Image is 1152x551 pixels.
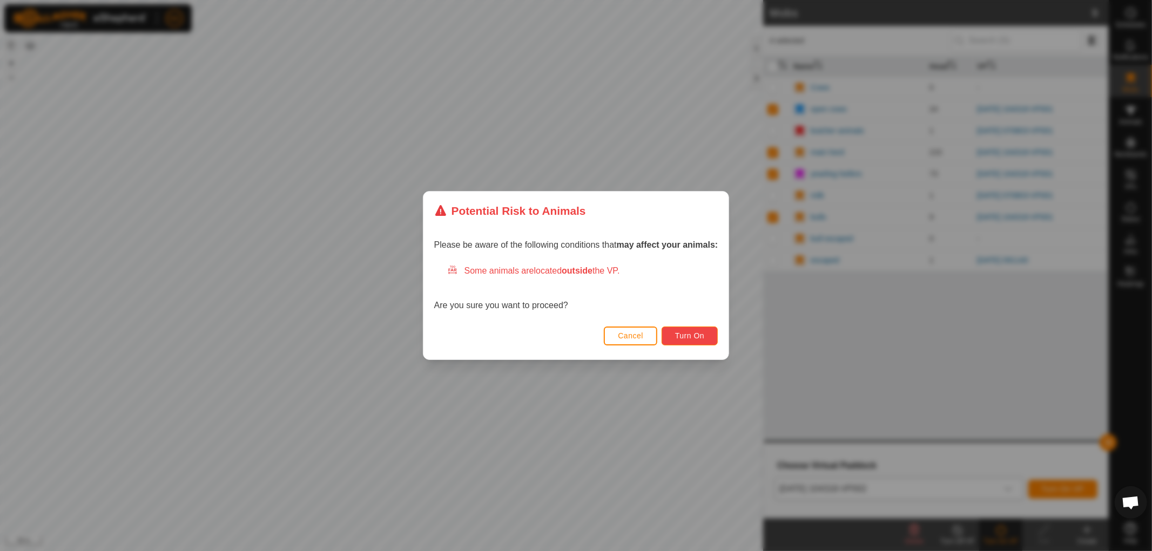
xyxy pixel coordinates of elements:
[434,202,586,219] div: Potential Risk to Animals
[604,326,657,345] button: Cancel
[447,264,718,277] div: Some animals are
[562,266,592,275] strong: outside
[662,326,718,345] button: Turn On
[534,266,620,275] span: located the VP.
[617,240,718,249] strong: may affect your animals:
[434,240,718,249] span: Please be aware of the following conditions that
[1115,486,1147,519] div: Open chat
[434,264,718,312] div: Are you sure you want to proceed?
[618,331,643,340] span: Cancel
[675,331,704,340] span: Turn On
